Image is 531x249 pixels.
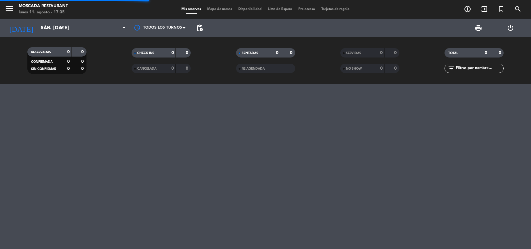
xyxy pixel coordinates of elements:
[318,7,353,11] span: Tarjetas de regalo
[19,3,68,9] div: Moscada Restaurant
[346,52,361,55] span: SERVIDAS
[31,51,51,54] span: RESERVADAS
[137,67,156,70] span: CANCELADA
[31,60,53,63] span: CONFIRMADA
[475,24,482,32] span: print
[5,21,38,35] i: [DATE]
[242,52,258,55] span: SENTADAS
[235,7,265,11] span: Disponibilidad
[186,51,189,55] strong: 0
[186,66,189,71] strong: 0
[171,51,174,55] strong: 0
[380,66,383,71] strong: 0
[171,66,174,71] strong: 0
[5,4,14,13] i: menu
[380,51,383,55] strong: 0
[346,67,362,70] span: NO SHOW
[448,52,458,55] span: TOTAL
[19,9,68,16] div: lunes 11. agosto - 17:35
[494,19,526,37] div: LOG OUT
[481,5,488,13] i: exit_to_app
[464,5,471,13] i: add_circle_outline
[507,24,514,32] i: power_settings_new
[276,51,278,55] strong: 0
[394,51,398,55] strong: 0
[497,5,505,13] i: turned_in_not
[448,65,455,72] i: filter_list
[196,24,203,32] span: pending_actions
[455,65,503,72] input: Filtrar por nombre...
[242,67,265,70] span: RE AGENDADA
[67,67,70,71] strong: 0
[58,24,65,32] i: arrow_drop_down
[81,67,85,71] strong: 0
[67,59,70,64] strong: 0
[81,59,85,64] strong: 0
[295,7,318,11] span: Pre-acceso
[67,50,70,54] strong: 0
[5,4,14,15] button: menu
[137,52,154,55] span: CHECK INS
[204,7,235,11] span: Mapa de mesas
[81,50,85,54] strong: 0
[394,66,398,71] strong: 0
[514,5,522,13] i: search
[178,7,204,11] span: Mis reservas
[265,7,295,11] span: Lista de Espera
[290,51,294,55] strong: 0
[485,51,487,55] strong: 0
[31,67,56,71] span: SIN CONFIRMAR
[499,51,502,55] strong: 0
